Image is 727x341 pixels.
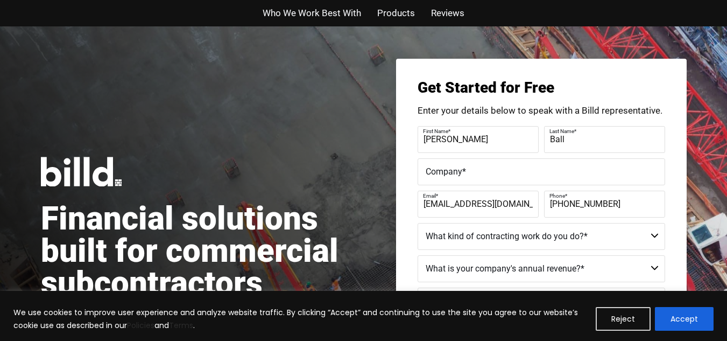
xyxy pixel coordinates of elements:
p: Enter your details below to speak with a Billd representative. [418,106,665,115]
span: Phone [549,192,565,198]
a: Terms [169,320,193,331]
h1: Financial solutions built for commercial subcontractors [41,203,364,300]
a: Who We Work Best With [263,5,361,21]
button: Reject [596,307,651,331]
button: Accept [655,307,714,331]
a: Products [377,5,415,21]
p: We use cookies to improve user experience and analyze website traffic. By clicking “Accept” and c... [13,306,588,332]
h3: Get Started for Free [418,80,665,95]
a: Reviews [431,5,464,21]
span: Last Name [549,128,574,134]
a: Policies [127,320,154,331]
span: Email [423,192,436,198]
span: First Name [423,128,448,134]
span: Company [426,166,462,176]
